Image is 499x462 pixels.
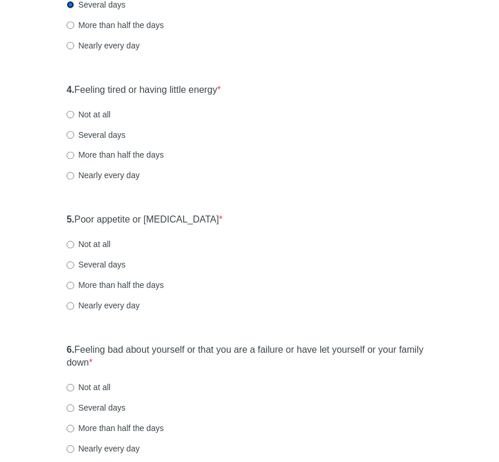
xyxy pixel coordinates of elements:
[67,111,74,119] input: Not at all
[67,303,74,310] input: Nearly every day
[67,402,126,414] label: Several days
[67,384,74,392] input: Not at all
[67,129,126,141] label: Several days
[67,443,140,455] label: Nearly every day
[67,170,140,182] label: Nearly every day
[67,172,74,180] input: Nearly every day
[67,84,221,97] label: Feeling tired or having little energy
[67,446,74,453] input: Nearly every day
[67,19,164,31] label: More than half the days
[67,382,110,394] label: Not at all
[67,152,74,159] input: More than half the days
[67,150,164,161] label: More than half the days
[67,42,74,50] input: Nearly every day
[67,22,74,29] input: More than half the days
[67,215,74,225] strong: 5.
[67,40,140,51] label: Nearly every day
[67,300,140,312] label: Nearly every day
[67,423,164,435] label: More than half the days
[67,405,74,412] input: Several days
[67,241,74,249] input: Not at all
[67,344,432,371] label: Feeling bad about yourself or that you are a failure or have let yourself or your family down
[67,345,74,355] strong: 6.
[67,131,74,139] input: Several days
[67,85,74,95] strong: 4.
[67,214,223,227] label: Poor appetite or [MEDICAL_DATA]
[67,1,74,9] input: Several days
[67,425,74,433] input: More than half the days
[67,109,110,120] label: Not at all
[67,262,74,269] input: Several days
[67,280,164,291] label: More than half the days
[67,259,126,271] label: Several days
[67,282,74,290] input: More than half the days
[67,239,110,251] label: Not at all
